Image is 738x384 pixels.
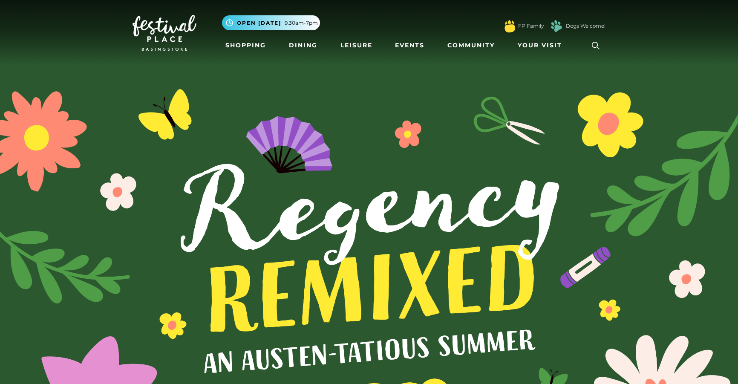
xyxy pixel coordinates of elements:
[222,38,269,53] a: Shopping
[337,38,376,53] a: Leisure
[518,41,562,50] span: Your Visit
[392,38,428,53] a: Events
[222,15,320,30] button: Open [DATE] 9.30am-7pm
[518,22,544,30] a: FP Family
[285,38,321,53] a: Dining
[514,38,570,53] a: Your Visit
[285,19,318,27] span: 9.30am-7pm
[566,22,605,30] a: Dogs Welcome!
[133,15,196,51] img: Festival Place Logo
[444,38,498,53] a: Community
[237,19,281,27] span: Open [DATE]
